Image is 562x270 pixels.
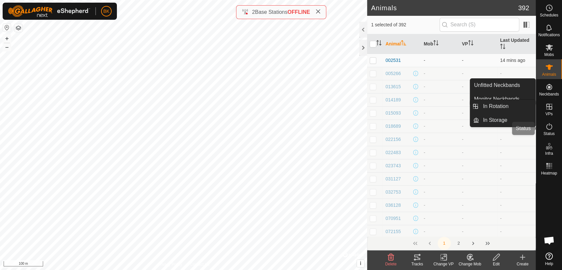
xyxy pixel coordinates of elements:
[483,102,508,110] span: In Rotation
[470,93,535,106] a: Monitor Neckbands
[3,43,11,51] button: –
[462,110,464,116] app-display-virtual-paddock-transition: -
[474,81,520,89] span: Unfitted Neckbands
[500,189,502,195] span: -
[539,92,559,96] span: Neckbands
[467,237,480,250] button: Next Page
[386,83,401,90] span: 013615
[479,114,535,127] a: In Storage
[470,100,535,113] li: In Rotation
[500,71,502,76] span: -
[386,110,401,117] span: 015093
[500,229,502,234] span: -
[287,9,310,15] span: OFFLINE
[462,163,464,168] app-display-virtual-paddock-transition: -
[536,250,562,268] a: Help
[500,150,502,155] span: -
[424,123,457,130] div: -
[539,230,559,250] div: Open chat
[401,41,406,46] p-sorticon: Activate to sort
[462,150,464,155] app-display-virtual-paddock-transition: -
[438,237,451,250] button: 1
[457,261,483,267] div: Change Mob
[3,24,11,32] button: Reset Map
[8,5,90,17] img: Gallagher Logo
[462,84,464,89] app-display-virtual-paddock-transition: -
[371,4,518,12] h2: Animals
[500,58,525,63] span: 9 Sept 2025, 2:47 pm
[386,123,401,130] span: 018689
[462,97,464,102] app-display-virtual-paddock-transition: -
[541,171,557,175] span: Heatmap
[386,149,401,156] span: 022483
[424,215,457,222] div: -
[483,116,507,124] span: In Storage
[386,57,401,64] span: 002531
[462,216,464,221] app-display-virtual-paddock-transition: -
[386,96,401,103] span: 014189
[500,45,505,50] p-sorticon: Activate to sort
[357,260,364,267] button: i
[483,261,509,267] div: Edit
[497,34,536,54] th: Last Updated
[3,35,11,42] button: +
[14,24,22,32] button: Map Layers
[479,100,535,113] a: In Rotation
[433,41,439,46] p-sorticon: Activate to sort
[424,110,457,117] div: -
[385,262,397,266] span: Delete
[360,260,361,266] span: i
[538,33,560,37] span: Notifications
[509,261,536,267] div: Create
[500,163,502,168] span: -
[386,189,401,196] span: 032753
[462,176,464,181] app-display-virtual-paddock-transition: -
[157,261,182,267] a: Privacy Policy
[462,229,464,234] app-display-virtual-paddock-transition: -
[371,21,440,28] span: 1 selected of 392
[386,136,401,143] span: 022156
[452,237,465,250] button: 2
[424,228,457,235] div: -
[424,83,457,90] div: -
[500,137,502,142] span: -
[386,175,401,182] span: 031127
[540,13,558,17] span: Schedules
[545,262,553,266] span: Help
[424,57,457,64] div: -
[424,189,457,196] div: -
[424,70,457,77] div: -
[468,41,473,46] p-sorticon: Activate to sort
[474,95,520,103] span: Monitor Neckbands
[544,53,554,57] span: Mobs
[424,96,457,103] div: -
[542,72,556,76] span: Animals
[376,41,382,46] p-sorticon: Activate to sort
[462,202,464,208] app-display-virtual-paddock-transition: -
[430,261,457,267] div: Change VP
[462,123,464,129] app-display-virtual-paddock-transition: -
[462,189,464,195] app-display-virtual-paddock-transition: -
[470,79,535,92] li: Unfitted Neckbands
[255,9,287,15] span: Base Stations
[424,175,457,182] div: -
[462,137,464,142] app-display-virtual-paddock-transition: -
[386,70,401,77] span: 005266
[386,215,401,222] span: 070951
[424,162,457,169] div: -
[518,3,529,13] span: 392
[424,202,457,209] div: -
[500,176,502,181] span: -
[103,8,110,15] span: BK
[404,261,430,267] div: Tracks
[440,18,519,32] input: Search (S)
[500,123,502,129] span: -
[424,149,457,156] div: -
[386,202,401,209] span: 036128
[545,151,553,155] span: Infra
[481,237,494,250] button: Last Page
[190,261,209,267] a: Contact Us
[470,114,535,127] li: In Storage
[383,34,421,54] th: Animal
[500,202,502,208] span: -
